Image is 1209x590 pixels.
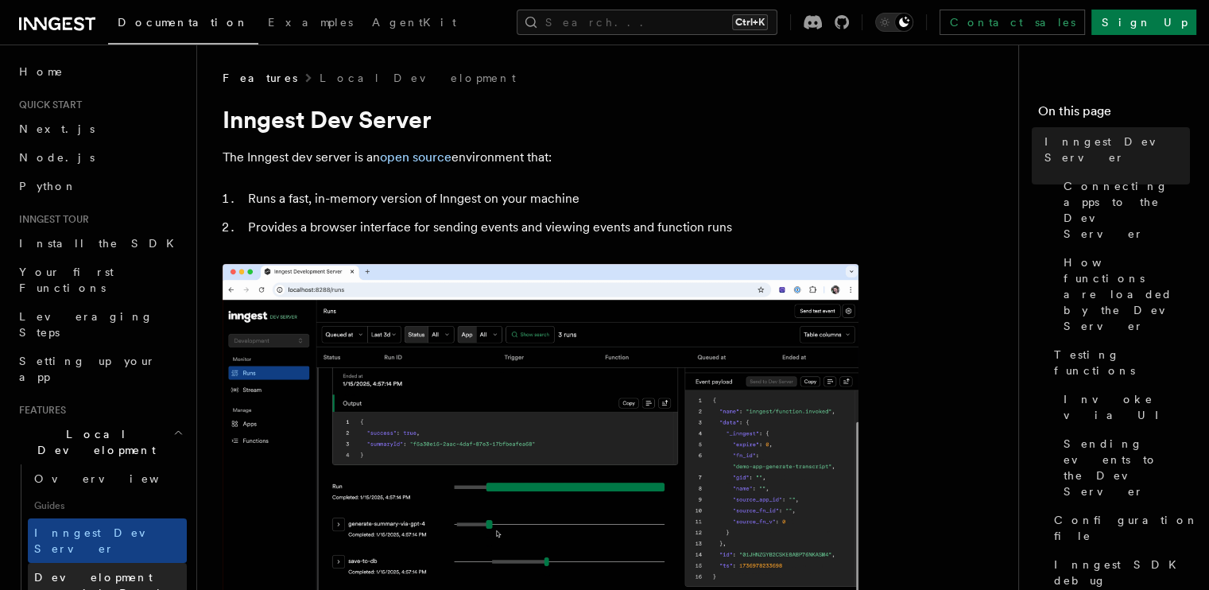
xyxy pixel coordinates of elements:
[320,70,516,86] a: Local Development
[258,5,362,43] a: Examples
[13,302,187,347] a: Leveraging Steps
[243,216,858,239] li: Provides a browser interface for sending events and viewing events and function runs
[19,180,77,192] span: Python
[19,355,156,383] span: Setting up your app
[1057,429,1190,506] a: Sending events to the Dev Server
[1064,178,1190,242] span: Connecting apps to the Dev Server
[1057,248,1190,340] a: How functions are loaded by the Dev Server
[1038,102,1190,127] h4: On this page
[223,146,858,169] p: The Inngest dev server is an environment that:
[1091,10,1196,35] a: Sign Up
[19,310,153,339] span: Leveraging Steps
[268,16,353,29] span: Examples
[1054,347,1190,378] span: Testing functions
[13,420,187,464] button: Local Development
[1048,506,1190,550] a: Configuration file
[1044,134,1190,165] span: Inngest Dev Server
[13,347,187,391] a: Setting up your app
[1064,391,1190,423] span: Invoke via UI
[28,518,187,563] a: Inngest Dev Server
[517,10,777,35] button: Search...Ctrl+K
[223,105,858,134] h1: Inngest Dev Server
[19,237,184,250] span: Install the SDK
[13,99,82,111] span: Quick start
[28,464,187,493] a: Overview
[1057,172,1190,248] a: Connecting apps to the Dev Server
[13,426,173,458] span: Local Development
[13,213,89,226] span: Inngest tour
[19,64,64,80] span: Home
[13,57,187,86] a: Home
[28,493,187,518] span: Guides
[118,16,249,29] span: Documentation
[380,149,451,165] a: open source
[940,10,1085,35] a: Contact sales
[362,5,466,43] a: AgentKit
[34,526,170,555] span: Inngest Dev Server
[13,143,187,172] a: Node.js
[19,266,114,294] span: Your first Functions
[13,172,187,200] a: Python
[13,229,187,258] a: Install the SDK
[372,16,456,29] span: AgentKit
[13,258,187,302] a: Your first Functions
[13,115,187,143] a: Next.js
[34,472,198,485] span: Overview
[1048,340,1190,385] a: Testing functions
[1064,436,1190,499] span: Sending events to the Dev Server
[732,14,768,30] kbd: Ctrl+K
[13,404,66,417] span: Features
[223,70,297,86] span: Features
[19,151,95,164] span: Node.js
[19,122,95,135] span: Next.js
[1038,127,1190,172] a: Inngest Dev Server
[1057,385,1190,429] a: Invoke via UI
[243,188,858,210] li: Runs a fast, in-memory version of Inngest on your machine
[1064,254,1190,334] span: How functions are loaded by the Dev Server
[108,5,258,45] a: Documentation
[875,13,913,32] button: Toggle dark mode
[1054,512,1199,544] span: Configuration file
